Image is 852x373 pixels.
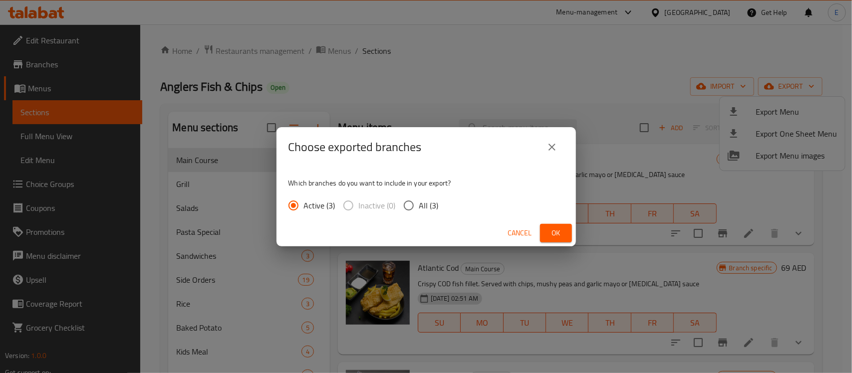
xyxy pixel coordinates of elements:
[548,227,564,239] span: Ok
[540,224,572,242] button: Ok
[508,227,532,239] span: Cancel
[504,224,536,242] button: Cancel
[359,199,396,211] span: Inactive (0)
[540,135,564,159] button: close
[419,199,439,211] span: All (3)
[288,178,564,188] p: Which branches do you want to include in your export?
[304,199,335,211] span: Active (3)
[288,139,422,155] h2: Choose exported branches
